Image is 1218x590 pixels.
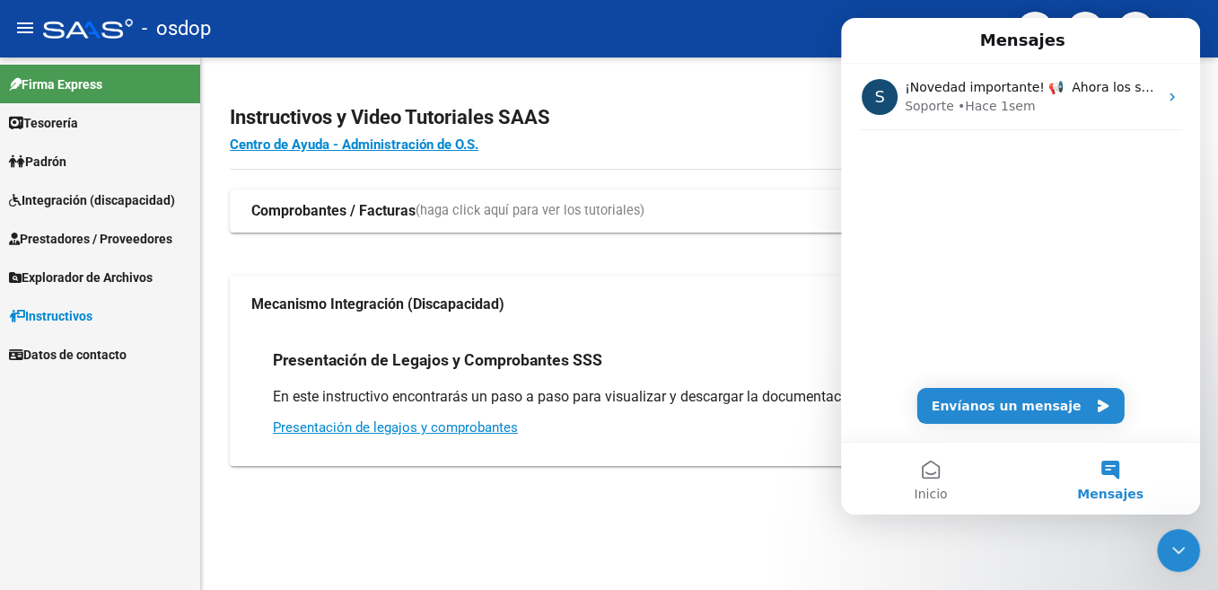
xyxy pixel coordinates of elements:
[9,152,66,172] span: Padrón
[142,9,211,48] span: - osdop
[841,18,1200,515] iframe: Intercom live chat
[9,229,172,249] span: Prestadores / Proveedores
[236,470,302,482] span: Mensajes
[76,370,284,406] button: Envíanos un mensaje
[230,101,1189,135] h2: Instructivos y Video Tutoriales SAAS
[64,79,113,98] div: Soporte
[273,419,518,436] a: Presentación de legajos y comprobantes
[251,295,504,314] strong: Mecanismo Integración (Discapacidad)
[230,333,1189,466] div: Mecanismo Integración (Discapacidad)
[73,470,106,482] span: Inicio
[9,345,127,365] span: Datos de contacto
[117,79,195,98] div: • Hace 1sem
[1157,529,1200,572] iframe: Intercom live chat
[251,201,416,221] strong: Comprobantes / Facturas
[273,387,1146,407] p: En este instructivo encontrarás un paso a paso para visualizar y descargar la documentación pendi...
[14,17,36,39] mat-icon: menu
[9,75,102,94] span: Firma Express
[9,113,78,133] span: Tesorería
[180,425,359,497] button: Mensajes
[273,348,602,373] h3: Presentación de Legajos y Comprobantes SSS
[230,136,478,153] a: Centro de Ayuda - Administración de O.S.
[9,268,153,287] span: Explorador de Archivos
[9,190,175,210] span: Integración (discapacidad)
[230,189,1189,233] mat-expansion-panel-header: Comprobantes / Facturas(haga click aquí para ver los tutoriales)
[9,306,92,326] span: Instructivos
[230,276,1189,333] mat-expansion-panel-header: Mecanismo Integración (Discapacidad)
[416,201,644,221] span: (haga click aquí para ver los tutoriales)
